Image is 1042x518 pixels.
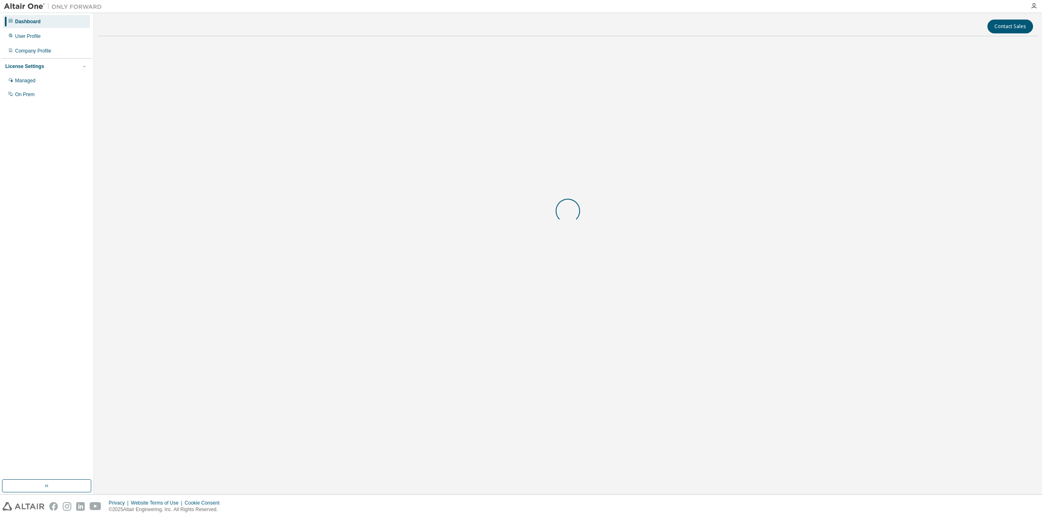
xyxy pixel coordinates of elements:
div: On Prem [15,91,35,98]
img: Altair One [4,2,106,11]
img: youtube.svg [90,502,101,511]
div: User Profile [15,33,41,40]
div: Website Terms of Use [131,500,185,506]
img: linkedin.svg [76,502,85,511]
img: facebook.svg [49,502,58,511]
img: instagram.svg [63,502,71,511]
p: © 2025 Altair Engineering, Inc. All Rights Reserved. [109,506,224,513]
div: Dashboard [15,18,41,25]
div: Managed [15,77,35,84]
img: altair_logo.svg [2,502,44,511]
div: License Settings [5,63,44,70]
div: Privacy [109,500,131,506]
div: Cookie Consent [185,500,224,506]
div: Company Profile [15,48,51,54]
button: Contact Sales [987,20,1033,33]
